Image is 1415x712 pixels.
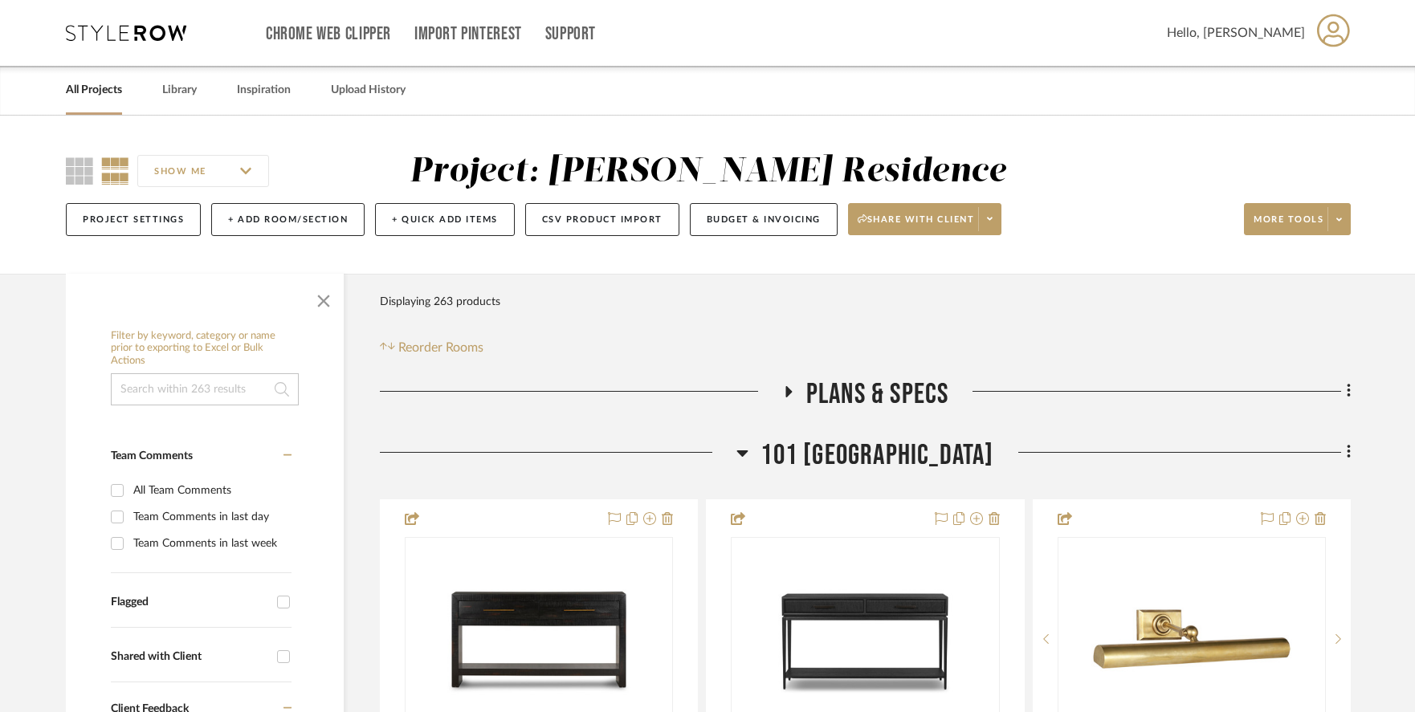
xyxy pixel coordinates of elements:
div: Flagged [111,596,269,609]
div: Project: [PERSON_NAME] Residence [410,155,1006,189]
a: All Projects [66,79,122,101]
span: 101 [GEOGRAPHIC_DATA] [761,438,993,473]
button: Close [308,282,340,314]
button: Budget & Invoicing [690,203,838,236]
span: More tools [1254,214,1323,238]
span: Hello, [PERSON_NAME] [1167,23,1305,43]
a: Import Pinterest [414,27,522,41]
button: Share with client [848,203,1002,235]
div: Shared with Client [111,650,269,664]
div: Team Comments in last week [133,531,287,556]
div: Team Comments in last day [133,504,287,530]
div: All Team Comments [133,478,287,503]
a: Chrome Web Clipper [266,27,391,41]
h6: Filter by keyword, category or name prior to exporting to Excel or Bulk Actions [111,330,299,368]
span: Team Comments [111,450,193,462]
a: Library [162,79,197,101]
button: CSV Product Import [525,203,679,236]
button: + Quick Add Items [375,203,515,236]
div: Displaying 263 products [380,286,500,318]
span: Reorder Rooms [398,338,483,357]
button: Reorder Rooms [380,338,483,357]
a: Inspiration [237,79,291,101]
span: Share with client [858,214,975,238]
button: More tools [1244,203,1351,235]
input: Search within 263 results [111,373,299,405]
button: + Add Room/Section [211,203,365,236]
a: Support [545,27,596,41]
a: Upload History [331,79,406,101]
span: Plans & Specs [806,377,949,412]
button: Project Settings [66,203,201,236]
